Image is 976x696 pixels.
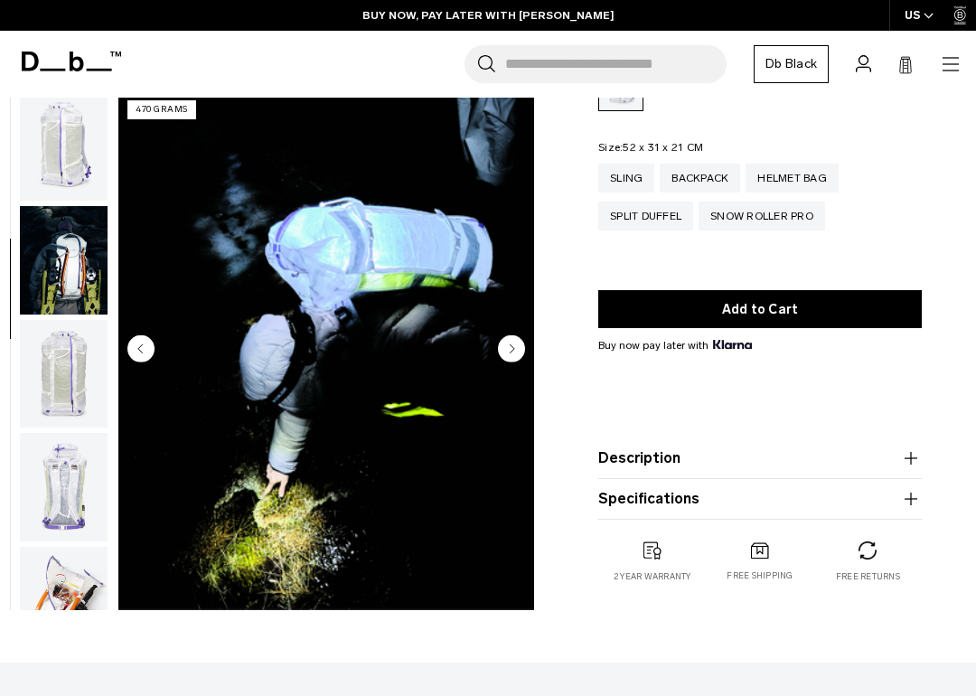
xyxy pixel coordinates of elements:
[127,100,196,119] p: 470 grams
[598,447,922,469] button: Description
[623,141,703,154] span: 52 x 31 x 21 CM
[118,91,534,610] img: Weigh Lighter Backpack 25L Aurora
[362,7,615,24] a: BUY NOW, PAY LATER WITH [PERSON_NAME]
[598,202,693,230] a: Split Duffel
[20,92,108,201] img: Weigh_Lighter_Backpack_25L_1.png
[598,290,922,328] button: Add to Cart
[727,569,793,582] p: Free shipping
[19,432,108,542] button: Weigh_Lighter_Backpack_25L_3.png
[127,335,155,366] button: Previous slide
[746,164,839,193] a: Helmet Bag
[20,319,108,428] img: Weigh_Lighter_Backpack_25L_2.png
[660,164,740,193] a: Backpack
[713,340,752,349] img: {"height" => 20, "alt" => "Klarna"}
[19,546,108,656] button: Weigh_Lighter_Backpack_25L_4.png
[836,570,900,583] p: Free returns
[598,142,703,153] legend: Size:
[598,337,752,353] span: Buy now pay later with
[19,205,108,315] button: Weigh_Lighter_Backpack_25L_Lifestyle_new.png
[20,433,108,541] img: Weigh_Lighter_Backpack_25L_3.png
[598,488,922,510] button: Specifications
[118,91,534,610] li: 7 / 18
[19,318,108,428] button: Weigh_Lighter_Backpack_25L_2.png
[598,164,654,193] a: Sling
[754,45,829,83] a: Db Black
[20,547,108,655] img: Weigh_Lighter_Backpack_25L_4.png
[498,335,525,366] button: Next slide
[19,91,108,202] button: Weigh_Lighter_Backpack_25L_1.png
[614,570,691,583] p: 2 year warranty
[20,206,108,315] img: Weigh_Lighter_Backpack_25L_Lifestyle_new.png
[699,202,825,230] a: Snow Roller Pro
